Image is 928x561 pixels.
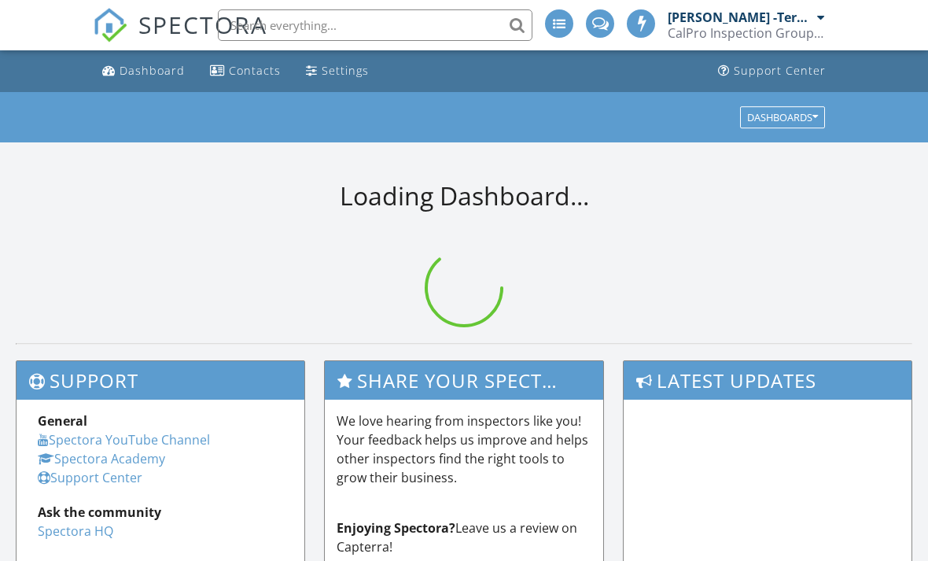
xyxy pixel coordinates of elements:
[229,63,281,78] div: Contacts
[38,522,113,540] a: Spectora HQ
[38,412,87,430] strong: General
[96,57,191,86] a: Dashboard
[38,469,142,486] a: Support Center
[300,57,375,86] a: Settings
[38,431,210,448] a: Spectora YouTube Channel
[747,112,818,123] div: Dashboards
[740,106,825,128] button: Dashboards
[93,21,267,54] a: SPECTORA
[93,8,127,42] img: The Best Home Inspection Software - Spectora
[325,361,603,400] h3: Share Your Spectora Experience
[668,9,813,25] div: [PERSON_NAME] -Termite
[38,503,283,522] div: Ask the community
[120,63,185,78] div: Dashboard
[38,450,165,467] a: Spectora Academy
[337,519,591,556] p: Leave us a review on Capterra!
[17,361,304,400] h3: Support
[138,8,267,41] span: SPECTORA
[218,9,532,41] input: Search everything...
[712,57,832,86] a: Support Center
[624,361,911,400] h3: Latest Updates
[734,63,826,78] div: Support Center
[668,25,825,41] div: CalPro Inspection Group Sac
[337,412,591,487] p: We love hearing from inspectors like you! Your feedback helps us improve and helps other inspecto...
[337,519,455,537] strong: Enjoying Spectora?
[204,57,287,86] a: Contacts
[322,63,369,78] div: Settings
